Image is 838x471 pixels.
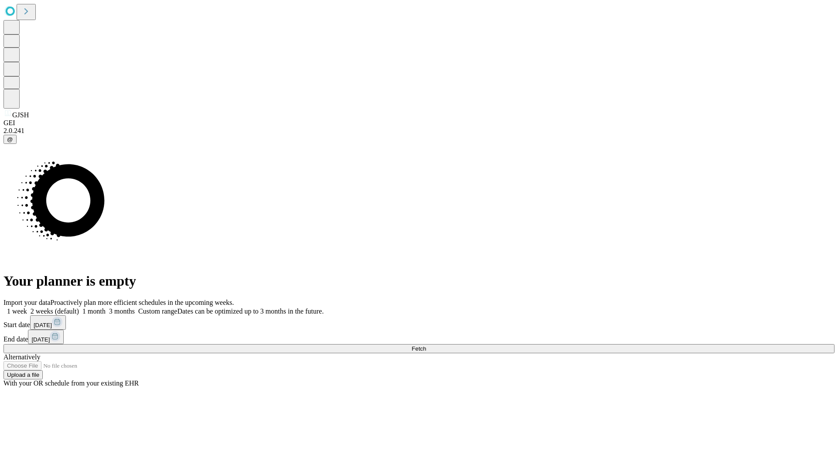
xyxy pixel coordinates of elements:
span: Custom range [138,307,177,315]
button: @ [3,135,17,144]
div: GEI [3,119,835,127]
span: Proactively plan more efficient schedules in the upcoming weeks. [51,299,234,306]
span: Dates can be optimized up to 3 months in the future. [177,307,323,315]
span: [DATE] [34,322,52,328]
span: With your OR schedule from your existing EHR [3,379,139,387]
div: Start date [3,315,835,330]
h1: Your planner is empty [3,273,835,289]
span: 3 months [109,307,135,315]
button: [DATE] [28,330,64,344]
div: 2.0.241 [3,127,835,135]
button: Upload a file [3,370,43,379]
span: Fetch [412,345,426,352]
span: 2 weeks (default) [31,307,79,315]
span: Import your data [3,299,51,306]
div: End date [3,330,835,344]
span: GJSH [12,111,29,119]
span: Alternatively [3,353,40,361]
span: 1 week [7,307,27,315]
span: 1 month [82,307,106,315]
button: [DATE] [30,315,66,330]
button: Fetch [3,344,835,353]
span: [DATE] [31,336,50,343]
span: @ [7,136,13,143]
